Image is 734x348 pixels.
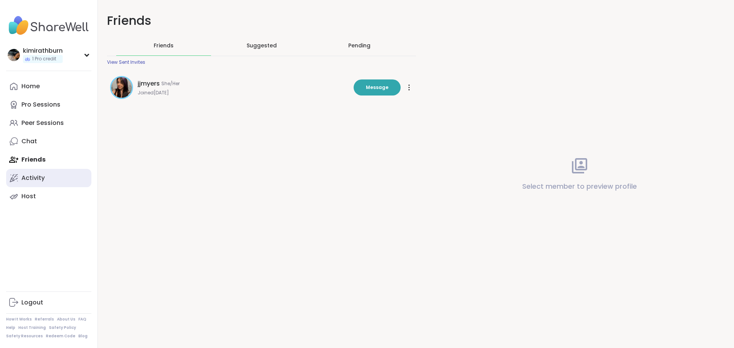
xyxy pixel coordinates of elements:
div: Activity [21,174,45,182]
a: Blog [78,333,88,339]
a: Logout [6,293,91,312]
a: FAQ [78,317,86,322]
div: Pro Sessions [21,100,60,109]
span: Friends [154,42,174,49]
span: Joined [DATE] [138,90,349,96]
div: Home [21,82,40,91]
a: How It Works [6,317,32,322]
div: kimirathburn [23,47,63,55]
a: Referrals [35,317,54,322]
div: Host [21,192,36,201]
a: Help [6,325,15,330]
a: Chat [6,132,91,151]
a: Host Training [18,325,46,330]
a: Host [6,187,91,206]
div: Logout [21,298,43,307]
div: Peer Sessions [21,119,64,127]
img: ShareWell Nav Logo [6,12,91,39]
span: She/Her [161,81,180,87]
span: Message [366,84,388,91]
div: Chat [21,137,37,146]
span: Suggested [247,42,277,49]
button: Message [354,79,401,95]
h1: Friends [107,12,416,29]
span: jjmyers [138,79,160,88]
a: Peer Sessions [6,114,91,132]
a: Safety Policy [49,325,76,330]
img: jjmyers [111,77,132,98]
p: Select member to preview profile [522,181,637,192]
a: Pro Sessions [6,95,91,114]
a: Home [6,77,91,95]
div: View Sent Invites [107,59,145,65]
a: Safety Resources [6,333,43,339]
a: Activity [6,169,91,187]
img: kimirathburn [8,49,20,61]
a: Redeem Code [46,333,75,339]
span: 1 Pro credit [32,56,56,62]
div: Pending [348,42,370,49]
a: About Us [57,317,75,322]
